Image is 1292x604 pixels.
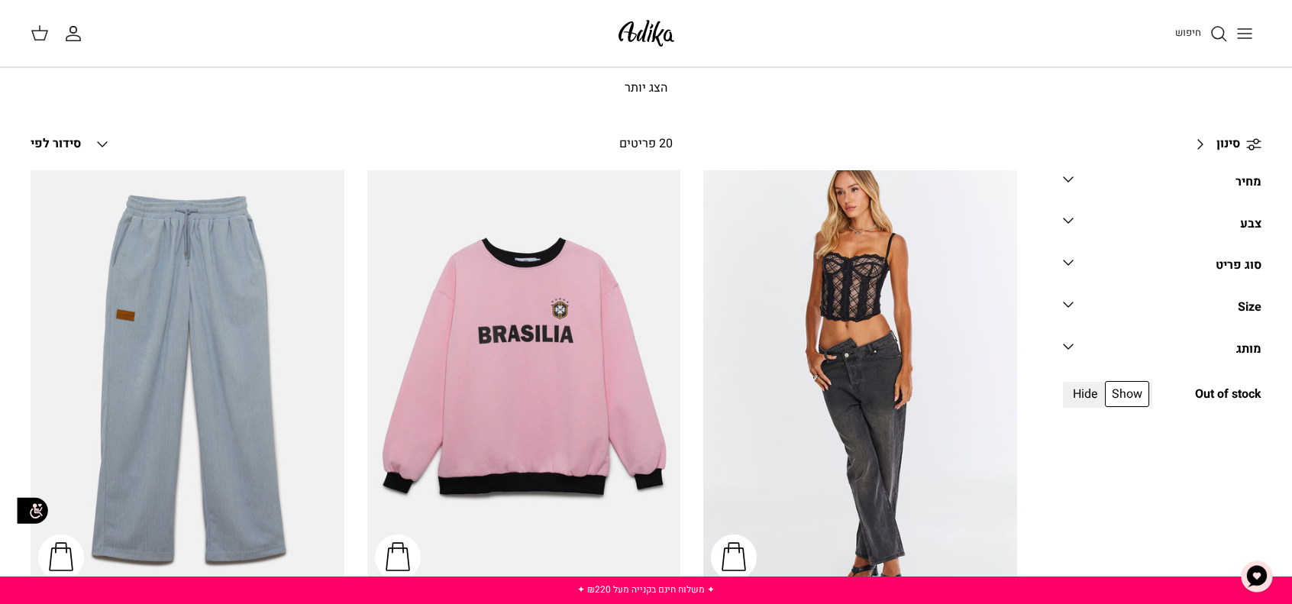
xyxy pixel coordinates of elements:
[1236,340,1261,360] div: מותג
[1175,24,1228,43] a: חיפוש
[1240,215,1261,234] div: צבע
[1063,170,1261,205] a: מחיר
[1216,256,1261,276] div: סוג פריט
[31,170,344,588] a: מכנסי טרנינג City strolls
[1066,381,1105,407] span: Hide
[502,134,790,154] div: 20 פריטים
[1063,296,1261,330] a: Size
[367,170,681,588] a: סווטשירט Brazilian Kid
[11,489,53,531] img: accessibility_icon02.svg
[1228,17,1261,50] button: Toggle menu
[31,128,111,161] button: סידור לפי
[614,15,679,51] img: Adika IL
[1175,25,1201,40] span: חיפוש
[1063,338,1261,372] a: מותג
[1195,385,1261,405] span: Out of stock
[1235,173,1261,192] div: מחיר
[1063,212,1261,246] a: צבע
[1238,298,1261,318] div: Size
[31,134,81,153] span: סידור לפי
[1234,554,1280,599] button: צ'אט
[1063,254,1261,288] a: סוג פריט
[64,24,89,43] a: החשבון שלי
[703,170,1017,588] a: ג׳ינס All Or Nothing קריס-קרוס | BOYFRIEND
[577,583,715,596] a: ✦ משלוח חינם בקנייה מעל ₪220 ✦
[111,79,1181,99] p: הצג יותר
[1216,134,1240,154] span: סינון
[1105,381,1149,407] span: Show
[1186,126,1261,163] a: סינון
